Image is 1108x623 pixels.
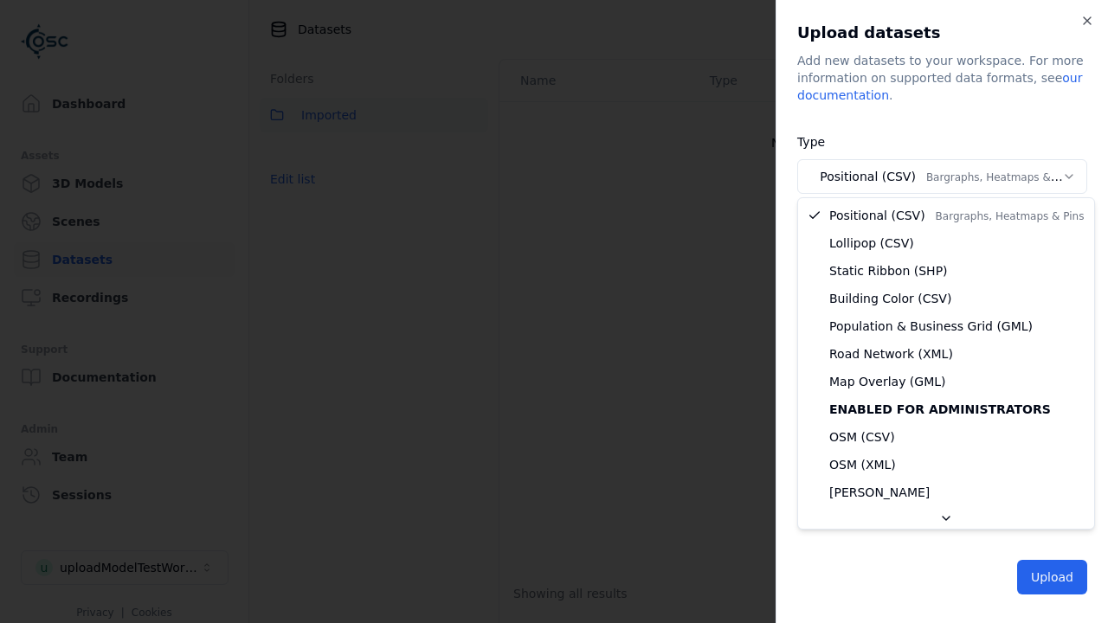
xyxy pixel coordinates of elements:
span: OSM (CSV) [829,428,895,446]
span: Bargraphs, Heatmaps & Pins [936,210,1085,222]
span: Map Overlay (GML) [829,373,946,390]
span: Population & Business Grid (GML) [829,318,1033,335]
span: Building Color (CSV) [829,290,951,307]
span: Road Network (XML) [829,345,953,363]
span: Static Ribbon (SHP) [829,262,948,279]
span: [PERSON_NAME] [829,484,930,501]
span: Positional (CSV) [829,207,1084,224]
div: Enabled for administrators [802,395,1091,423]
span: OSM (XML) [829,456,896,473]
span: Lollipop (CSV) [829,234,914,252]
